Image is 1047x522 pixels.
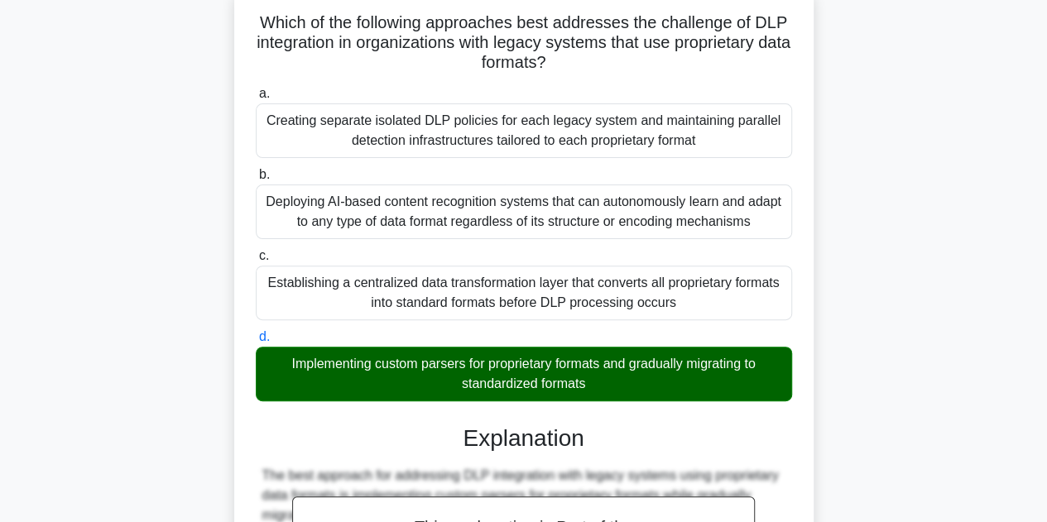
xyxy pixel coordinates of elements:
div: Establishing a centralized data transformation layer that converts all proprietary formats into s... [256,266,792,320]
span: c. [259,248,269,262]
span: a. [259,86,270,100]
span: b. [259,167,270,181]
div: Deploying AI-based content recognition systems that can autonomously learn and adapt to any type ... [256,184,792,239]
span: d. [259,329,270,343]
div: Implementing custom parsers for proprietary formats and gradually migrating to standardized formats [256,347,792,401]
h3: Explanation [266,424,782,453]
h5: Which of the following approaches best addresses the challenge of DLP integration in organization... [254,12,794,74]
div: Creating separate isolated DLP policies for each legacy system and maintaining parallel detection... [256,103,792,158]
